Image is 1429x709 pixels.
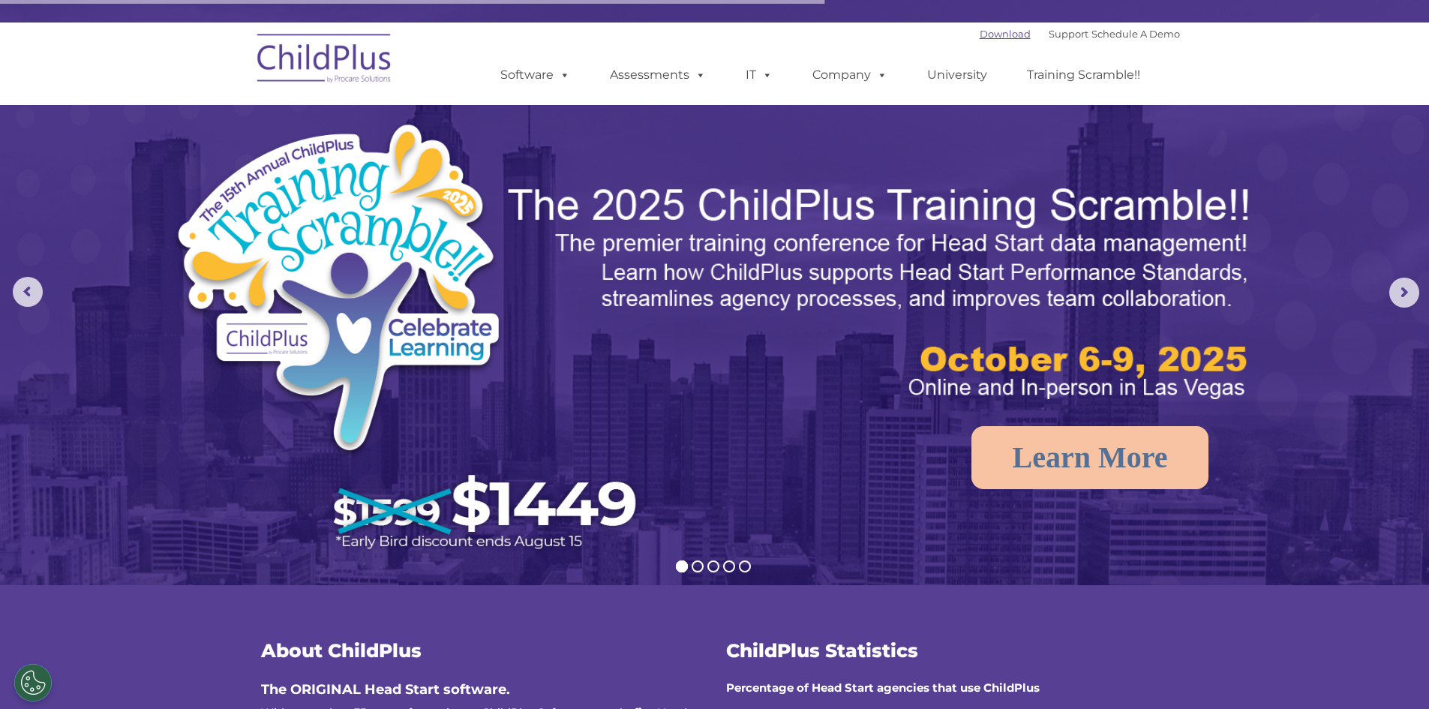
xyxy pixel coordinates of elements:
span: About ChildPlus [261,639,422,662]
a: Schedule A Demo [1091,28,1180,40]
a: Download [980,28,1031,40]
a: Learn More [971,426,1209,489]
a: University [912,60,1002,90]
a: IT [731,60,788,90]
a: Software [485,60,585,90]
img: ChildPlus by Procare Solutions [250,23,400,98]
a: Assessments [595,60,721,90]
a: Support [1049,28,1088,40]
iframe: Chat Widget [1354,637,1429,709]
a: Company [797,60,902,90]
a: Training Scramble!! [1012,60,1155,90]
span: The ORIGINAL Head Start software. [261,681,510,698]
strong: Percentage of Head Start agencies that use ChildPlus [726,680,1040,695]
button: Cookies Settings [14,664,52,701]
span: ChildPlus Statistics [726,639,918,662]
font: | [980,28,1180,40]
